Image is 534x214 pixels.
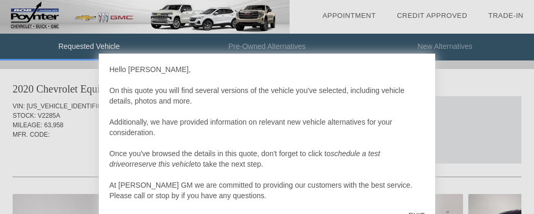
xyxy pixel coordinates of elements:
[322,12,376,19] a: Appointment
[488,12,523,19] a: Trade-In
[109,64,425,201] div: Hello [PERSON_NAME], On this quote you will find several versions of the vehicle you've selected,...
[109,149,380,168] i: schedule a test drive
[397,12,467,19] a: Credit Approved
[132,160,195,168] i: reserve this vehicle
